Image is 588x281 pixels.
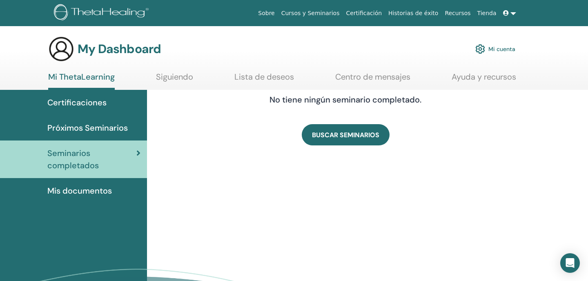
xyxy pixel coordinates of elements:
[255,6,278,21] a: Sobre
[475,40,515,58] a: Mi cuenta
[48,36,74,62] img: generic-user-icon.jpg
[335,72,410,88] a: Centro de mensajes
[47,185,112,197] span: Mis documentos
[78,42,161,56] h3: My Dashboard
[47,122,128,134] span: Próximos Seminarios
[47,147,136,172] span: Seminarios completados
[474,6,500,21] a: Tienda
[234,72,294,88] a: Lista de deseos
[441,6,474,21] a: Recursos
[47,96,107,109] span: Certificaciones
[452,72,516,88] a: Ayuda y recursos
[156,72,193,88] a: Siguiendo
[302,124,390,145] a: BUSCAR SEMINARIOS
[385,6,441,21] a: Historias de éxito
[343,6,385,21] a: Certificación
[48,72,115,90] a: Mi ThetaLearning
[54,4,151,22] img: logo.png
[278,6,343,21] a: Cursos y Seminarios
[312,131,379,139] span: BUSCAR SEMINARIOS
[217,95,474,105] h4: No tiene ningún seminario completado.
[475,42,485,56] img: cog.svg
[560,253,580,273] div: Open Intercom Messenger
